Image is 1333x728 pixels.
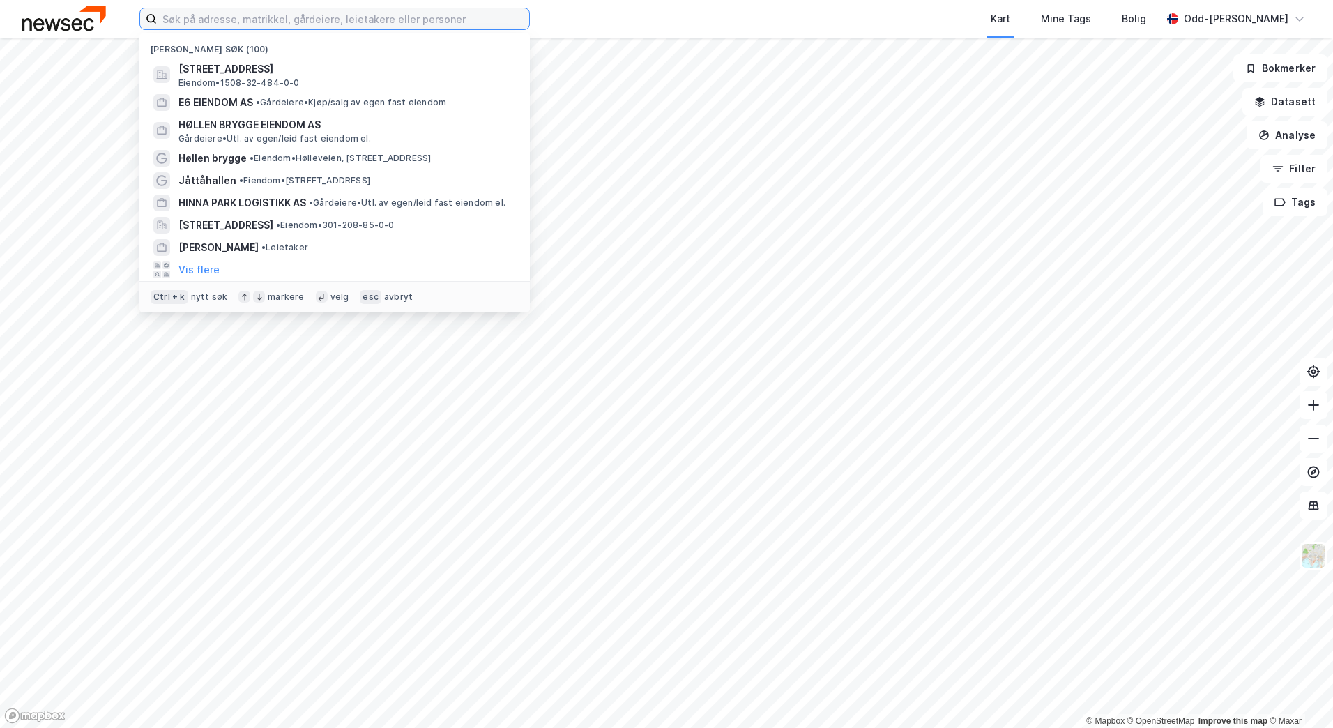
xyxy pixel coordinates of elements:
[250,153,254,163] span: •
[360,290,381,304] div: esc
[157,8,529,29] input: Søk på adresse, matrikkel, gårdeiere, leietakere eller personer
[239,175,243,185] span: •
[1184,10,1288,27] div: Odd-[PERSON_NAME]
[268,291,304,303] div: markere
[178,94,253,111] span: E6 EIENDOM AS
[1041,10,1091,27] div: Mine Tags
[178,116,513,133] span: HØLLEN BRYGGE EIENDOM AS
[178,217,273,234] span: [STREET_ADDRESS]
[139,33,530,58] div: [PERSON_NAME] søk (100)
[991,10,1010,27] div: Kart
[256,97,260,107] span: •
[256,97,446,108] span: Gårdeiere • Kjøp/salg av egen fast eiendom
[276,220,395,231] span: Eiendom • 301-208-85-0-0
[309,197,313,208] span: •
[178,261,220,278] button: Vis flere
[22,6,106,31] img: newsec-logo.f6e21ccffca1b3a03d2d.png
[178,61,513,77] span: [STREET_ADDRESS]
[178,195,306,211] span: HINNA PARK LOGISTIKK AS
[191,291,228,303] div: nytt søk
[239,175,370,186] span: Eiendom • [STREET_ADDRESS]
[384,291,413,303] div: avbryt
[178,150,247,167] span: Høllen brygge
[276,220,280,230] span: •
[330,291,349,303] div: velg
[1122,10,1146,27] div: Bolig
[151,290,188,304] div: Ctrl + k
[178,172,236,189] span: Jåttåhallen
[261,242,266,252] span: •
[178,239,259,256] span: [PERSON_NAME]
[1263,661,1333,728] iframe: Chat Widget
[309,197,505,208] span: Gårdeiere • Utl. av egen/leid fast eiendom el.
[178,77,300,89] span: Eiendom • 1508-32-484-0-0
[250,153,431,164] span: Eiendom • Hølleveien, [STREET_ADDRESS]
[178,133,371,144] span: Gårdeiere • Utl. av egen/leid fast eiendom el.
[261,242,308,253] span: Leietaker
